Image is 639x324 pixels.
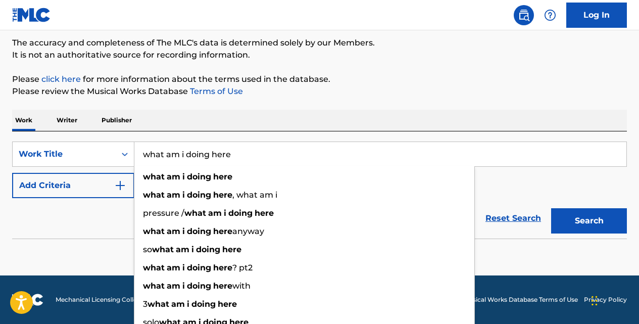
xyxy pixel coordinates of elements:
a: Log In [566,3,627,28]
strong: what [148,299,169,309]
strong: i [182,226,185,236]
strong: here [255,208,274,218]
form: Search Form [12,142,627,239]
strong: am [176,245,189,254]
strong: what [152,245,174,254]
button: Search [551,208,627,234]
span: pressure / [143,208,184,218]
a: Musical Works Database Terms of Use [463,295,578,304]
strong: here [213,281,232,291]
p: Work [12,110,35,131]
strong: am [167,226,180,236]
div: Work Title [19,148,110,160]
strong: what [143,172,165,181]
strong: am [208,208,222,218]
strong: am [167,172,180,181]
strong: what [143,226,165,236]
strong: i [182,190,185,200]
strong: doing [187,190,211,200]
strong: i [182,263,185,272]
strong: here [222,245,241,254]
strong: what [184,208,206,218]
p: The accuracy and completeness of The MLC's data is determined solely by our Members. [12,37,627,49]
span: anyway [232,226,264,236]
strong: i [224,208,226,218]
img: help [544,9,556,21]
strong: here [213,190,232,200]
strong: am [167,281,180,291]
strong: here [218,299,237,309]
span: Mechanical Licensing Collective © 2025 [56,295,173,304]
a: Reset Search [480,207,546,229]
p: Publisher [99,110,135,131]
p: Please for more information about the terms used in the database. [12,73,627,85]
img: MLC Logo [12,8,51,22]
strong: i [182,281,185,291]
img: logo [12,294,43,306]
span: 3 [143,299,148,309]
strong: doing [187,263,211,272]
strong: here [213,263,232,272]
iframe: Chat Widget [588,275,639,324]
span: with [232,281,251,291]
a: click here [41,74,81,84]
strong: doing [196,245,220,254]
strong: i [187,299,189,309]
strong: here [213,226,232,236]
a: Public Search [514,5,534,25]
strong: am [171,299,185,309]
strong: doing [191,299,216,309]
a: Terms of Use [188,86,243,96]
strong: am [167,263,180,272]
p: It is not an authoritative source for recording information. [12,49,627,61]
strong: what [143,190,165,200]
strong: doing [228,208,253,218]
strong: i [191,245,194,254]
span: ? pt2 [232,263,253,272]
p: Please review the Musical Works Database [12,85,627,98]
strong: here [213,172,232,181]
strong: i [182,172,185,181]
strong: what [143,263,165,272]
div: Help [540,5,560,25]
span: , what am i [232,190,277,200]
strong: doing [187,226,211,236]
div: Drag [592,286,598,316]
strong: doing [187,172,211,181]
button: Add Criteria [12,173,134,198]
a: Privacy Policy [584,295,627,304]
strong: am [167,190,180,200]
p: Writer [54,110,80,131]
img: 9d2ae6d4665cec9f34b9.svg [114,179,126,192]
strong: doing [187,281,211,291]
span: so [143,245,152,254]
img: search [518,9,530,21]
strong: what [143,281,165,291]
